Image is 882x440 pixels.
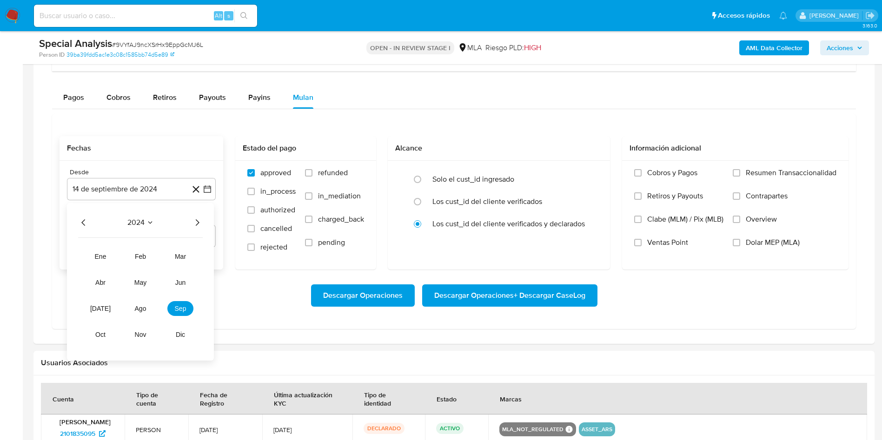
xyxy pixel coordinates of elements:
[809,11,862,20] p: mariaeugenia.sanchez@mercadolibre.com
[458,43,482,53] div: MLA
[112,40,203,49] span: # 9VYfAJ9ncXSrHx9EppGcMJ6L
[485,43,541,53] span: Riesgo PLD:
[66,51,174,59] a: 39ba39fdd5ac1e3c08c1585bb74d5e89
[366,41,454,54] p: OPEN - IN REVIEW STAGE I
[34,10,257,22] input: Buscar usuario o caso...
[41,358,867,368] h2: Usuarios Asociados
[827,40,853,55] span: Acciones
[862,22,877,29] span: 3.163.0
[39,51,65,59] b: Person ID
[739,40,809,55] button: AML Data Collector
[820,40,869,55] button: Acciones
[39,36,112,51] b: Special Analysis
[718,11,770,20] span: Accesos rápidos
[227,11,230,20] span: s
[234,9,253,22] button: search-icon
[215,11,222,20] span: Alt
[746,40,802,55] b: AML Data Collector
[524,42,541,53] span: HIGH
[865,11,875,20] a: Salir
[779,12,787,20] a: Notificaciones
